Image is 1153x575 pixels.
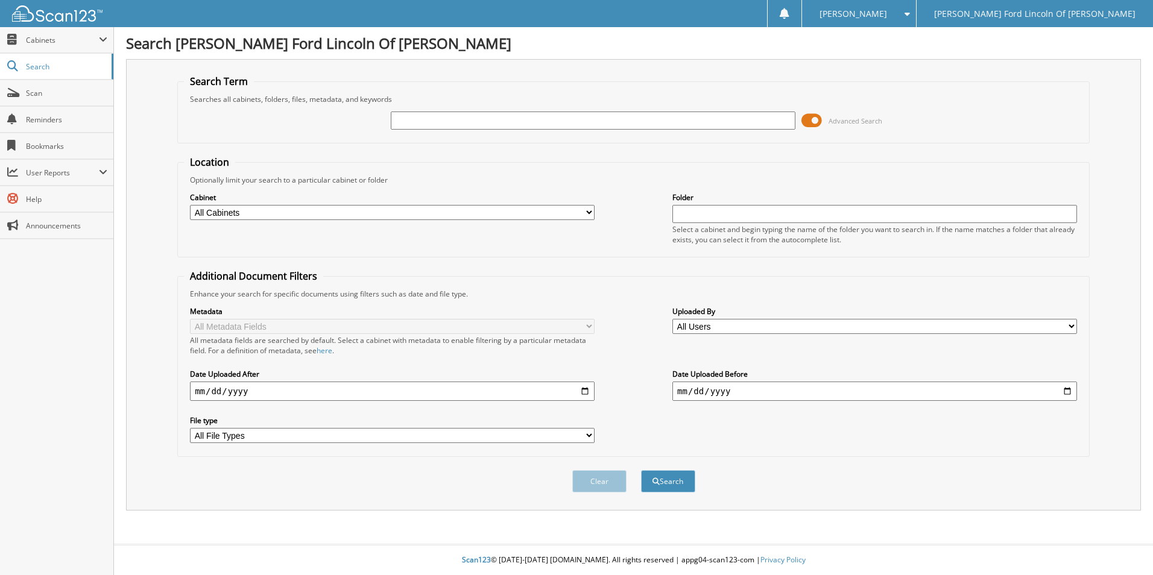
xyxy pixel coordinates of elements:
[114,545,1153,575] div: © [DATE]-[DATE] [DOMAIN_NAME]. All rights reserved | appg04-scan123-com |
[26,221,107,231] span: Announcements
[184,289,1083,299] div: Enhance your search for specific documents using filters such as date and file type.
[641,470,695,492] button: Search
[184,269,323,283] legend: Additional Document Filters
[190,335,595,356] div: All metadata fields are searched by default. Select a cabinet with metadata to enable filtering b...
[126,33,1141,53] h1: Search [PERSON_NAME] Ford Lincoln Of [PERSON_NAME]
[317,345,332,356] a: here
[26,168,99,178] span: User Reports
[26,141,107,151] span: Bookmarks
[12,5,103,22] img: scan123-logo-white.svg
[184,175,1083,185] div: Optionally limit your search to a particular cabinet or folder
[190,369,595,379] label: Date Uploaded After
[760,555,806,565] a: Privacy Policy
[934,10,1136,17] span: [PERSON_NAME] Ford Lincoln Of [PERSON_NAME]
[184,94,1083,104] div: Searches all cabinets, folders, files, metadata, and keywords
[184,156,235,169] legend: Location
[190,306,595,316] label: Metadata
[26,194,107,204] span: Help
[829,116,882,125] span: Advanced Search
[672,224,1077,245] div: Select a cabinet and begin typing the name of the folder you want to search in. If the name match...
[26,88,107,98] span: Scan
[26,35,99,45] span: Cabinets
[190,415,595,426] label: File type
[672,192,1077,203] label: Folder
[184,75,254,88] legend: Search Term
[572,470,627,492] button: Clear
[26,61,106,72] span: Search
[190,192,595,203] label: Cabinet
[190,382,595,401] input: start
[26,115,107,125] span: Reminders
[820,10,887,17] span: [PERSON_NAME]
[672,369,1077,379] label: Date Uploaded Before
[672,306,1077,316] label: Uploaded By
[672,382,1077,401] input: end
[462,555,491,565] span: Scan123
